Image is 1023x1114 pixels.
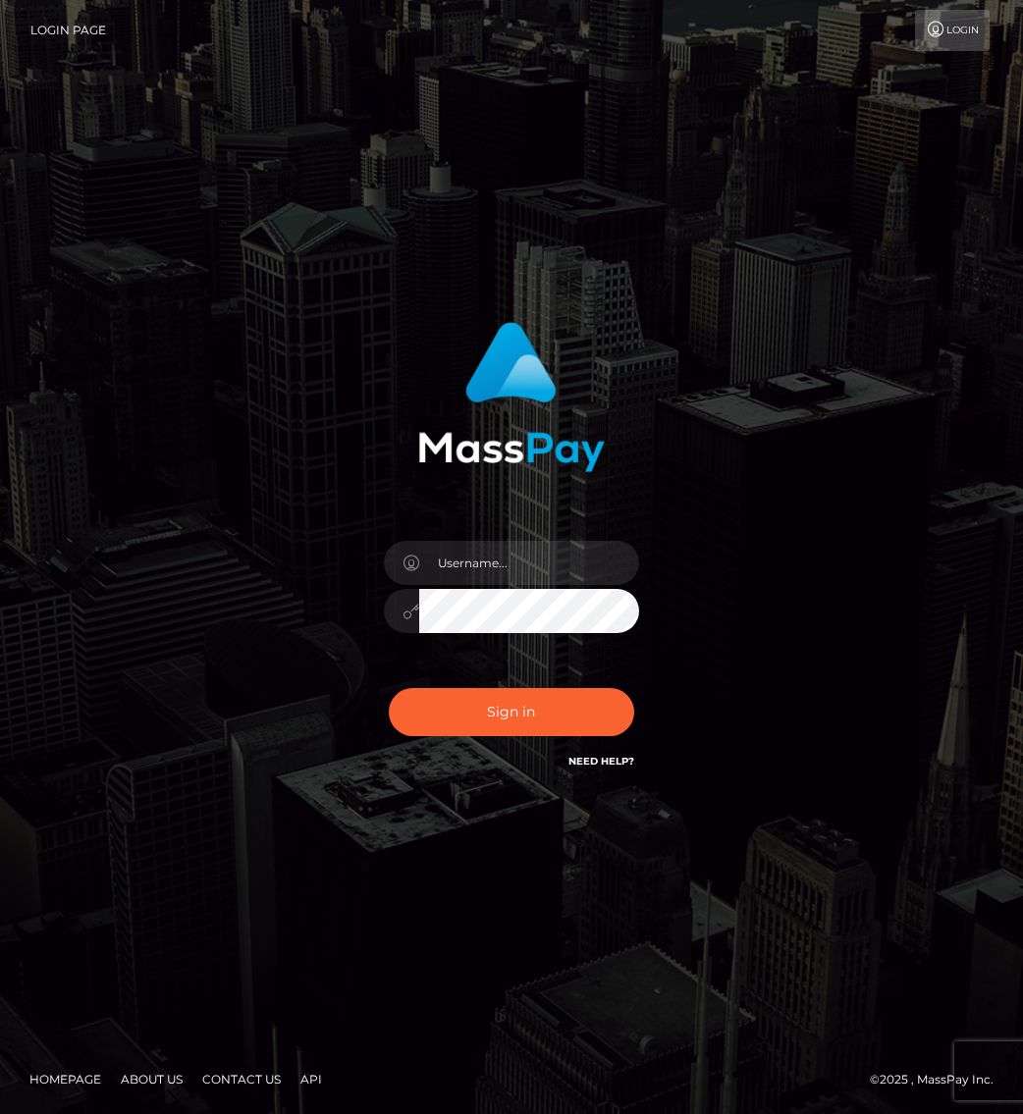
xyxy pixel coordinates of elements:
a: API [293,1064,330,1094]
a: Need Help? [568,755,634,768]
button: Sign in [389,688,634,736]
a: Login [915,10,990,51]
img: MassPay Login [418,322,605,472]
input: Username... [419,541,639,585]
a: Contact Us [194,1064,289,1094]
a: About Us [113,1064,190,1094]
a: Login Page [30,10,106,51]
a: Homepage [22,1064,109,1094]
div: © 2025 , MassPay Inc. [870,1069,1008,1090]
